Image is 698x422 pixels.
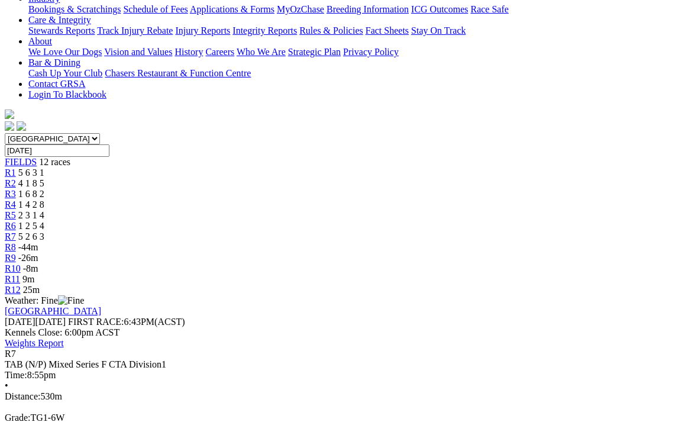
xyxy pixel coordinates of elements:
[5,109,14,119] img: logo-grsa-white.png
[28,15,91,25] a: Care & Integrity
[28,68,102,78] a: Cash Up Your Club
[18,242,38,252] span: -44m
[5,210,16,220] a: R5
[5,359,693,370] div: TAB (N/P) Mixed Series F CTA Division1
[18,231,44,241] span: 5 2 6 3
[68,317,124,327] span: FIRST RACE:
[28,4,121,14] a: Bookings & Scratchings
[343,47,399,57] a: Privacy Policy
[288,47,341,57] a: Strategic Plan
[17,121,26,131] img: twitter.svg
[28,57,80,67] a: Bar & Dining
[5,327,693,338] div: Kennels Close: 6:00pm ACST
[28,79,85,89] a: Contact GRSA
[237,47,286,57] a: Who We Are
[5,121,14,131] img: facebook.svg
[18,178,44,188] span: 4 1 8 5
[28,4,693,15] div: Industry
[18,253,38,263] span: -26m
[5,370,27,380] span: Time:
[18,210,44,220] span: 2 3 1 4
[28,89,106,99] a: Login To Blackbook
[28,25,693,36] div: Care & Integrity
[174,47,203,57] a: History
[23,263,38,273] span: -8m
[68,317,185,327] span: 6:43PM(ACST)
[5,295,84,305] span: Weather: Fine
[97,25,173,36] a: Track Injury Rebate
[205,47,234,57] a: Careers
[28,68,693,79] div: Bar & Dining
[58,295,84,306] img: Fine
[5,178,16,188] a: R2
[5,157,37,167] a: FIELDS
[5,167,16,178] a: R1
[22,274,34,284] span: 9m
[18,189,44,199] span: 1 6 8 2
[28,47,693,57] div: About
[5,242,16,252] a: R8
[39,157,70,167] span: 12 races
[5,338,64,348] a: Weights Report
[28,36,52,46] a: About
[105,68,251,78] a: Chasers Restaurant & Function Centre
[175,25,230,36] a: Injury Reports
[5,274,20,284] a: R11
[104,47,172,57] a: Vision and Values
[5,263,21,273] a: R10
[5,189,16,199] a: R3
[366,25,409,36] a: Fact Sheets
[5,317,35,327] span: [DATE]
[411,4,468,14] a: ICG Outcomes
[18,199,44,210] span: 1 4 2 8
[5,144,109,157] input: Select date
[232,25,297,36] a: Integrity Reports
[5,285,21,295] a: R12
[18,221,44,231] span: 1 2 5 4
[327,4,409,14] a: Breeding Information
[5,391,693,402] div: 530m
[28,25,95,36] a: Stewards Reports
[28,47,102,57] a: We Love Our Dogs
[5,231,16,241] a: R7
[470,4,508,14] a: Race Safe
[190,4,274,14] a: Applications & Forms
[5,199,16,210] a: R4
[277,4,324,14] a: MyOzChase
[5,381,8,391] span: •
[5,370,693,381] div: 8:55pm
[123,4,188,14] a: Schedule of Fees
[5,306,101,316] a: [GEOGRAPHIC_DATA]
[5,391,40,401] span: Distance:
[411,25,466,36] a: Stay On Track
[5,221,16,231] a: R6
[5,317,66,327] span: [DATE]
[23,285,40,295] span: 25m
[18,167,44,178] span: 5 6 3 1
[299,25,363,36] a: Rules & Policies
[5,253,16,263] a: R9
[5,349,16,359] span: R7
